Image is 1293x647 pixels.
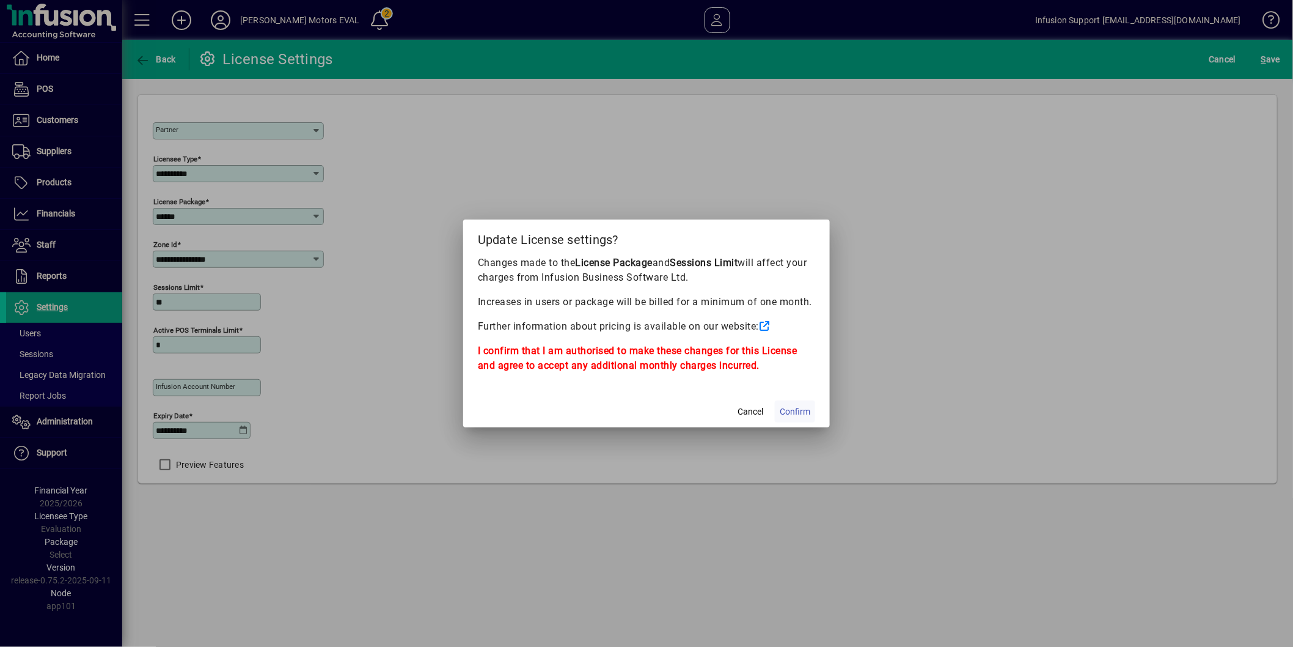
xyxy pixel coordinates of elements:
p: Increases in users or package will be billed for a minimum of one month. [478,295,815,309]
p: Changes made to the and will affect your charges from Infusion Business Software Ltd. [478,256,815,285]
span: Confirm [780,405,810,418]
span: Cancel [738,405,763,418]
button: Confirm [775,401,815,423]
p: Further information about pricing is available on our website: [478,319,815,334]
b: I confirm that I am authorised to make these changes for this License and agree to accept any add... [478,345,797,371]
b: Sessions Limit [670,257,738,268]
h2: Update License settings? [463,220,830,255]
b: License Package [576,257,653,268]
button: Cancel [731,401,770,423]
